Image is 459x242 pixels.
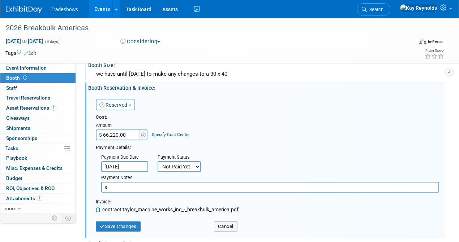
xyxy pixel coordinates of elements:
[425,49,444,53] div: Event Rating
[118,38,163,45] button: Considering
[6,6,42,13] img: ExhibitDay
[21,38,28,44] span: to
[5,49,36,57] td: Tags
[96,142,439,151] div: Payment Details:
[0,144,76,153] a: Tasks
[6,185,55,191] span: ROI, Objectives & ROO
[24,51,36,56] a: Edit
[51,105,56,111] span: 1
[37,195,42,201] span: 1
[0,113,76,123] a: Giveaways
[101,175,439,182] div: Payment Notes
[6,75,29,81] span: Booth
[0,153,76,163] a: Playbook
[96,122,148,129] div: Amount
[419,39,426,44] img: Format-Inperson.png
[102,207,239,212] span: contract taylor_machine_works_inc_-_breakbulk_america.pdf
[94,69,439,80] div: we have until [DATE] to make any changes to a 30 x 40
[357,3,390,16] a: Search
[428,39,445,44] div: In-Person
[22,75,29,80] span: Booth not reserved yet
[3,22,407,35] div: 2026 Breakbulk Americas
[88,83,445,92] div: Booth Reservation & Invoice:
[96,207,102,212] a: Remove Attachment
[0,73,76,83] a: Booth
[44,39,60,44] span: (3 days)
[0,204,76,214] a: more
[6,125,30,131] span: Shipments
[381,38,445,48] div: Event Format
[0,103,76,113] a: Asset Reservations1
[51,6,78,12] span: Tradeshows
[6,165,63,171] span: Misc. Expenses & Credits
[0,123,76,133] a: Shipments
[0,93,76,103] a: Travel Reservations
[6,65,47,71] span: Event Information
[61,214,76,223] td: Toggle Event Tabs
[88,60,445,69] div: Booth Size:
[99,102,128,108] a: Reserved
[6,195,42,201] span: Attachments
[0,63,76,73] a: Event Information
[0,184,76,193] a: ROI, Objectives & ROO
[158,154,206,161] div: Payment Status
[0,173,76,183] a: Budget
[6,85,17,91] span: Staff
[6,135,37,141] span: Sponsorships
[0,194,76,203] a: Attachments1
[0,133,76,143] a: Sponsorships
[6,95,50,101] span: Travel Reservations
[6,175,22,181] span: Budget
[5,145,18,151] span: Tasks
[6,155,27,161] span: Playbook
[214,221,237,232] button: Cancel
[6,105,56,111] span: Asset Reservations
[96,114,439,121] div: Cost:
[6,115,30,121] span: Giveaways
[400,4,437,12] img: Kay Reynolds
[48,214,61,223] td: Personalize Event Tab Strip
[152,132,190,137] a: Specify Cost Center
[96,199,239,206] div: Invoice:
[96,221,141,232] button: Save Changes
[96,100,135,110] button: Reserved
[5,38,43,44] span: [DATE] [DATE]
[367,7,383,12] span: Search
[0,163,76,173] a: Misc. Expenses & Credits
[0,83,76,93] a: Staff
[5,206,16,211] span: more
[101,154,147,161] div: Payment Due Date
